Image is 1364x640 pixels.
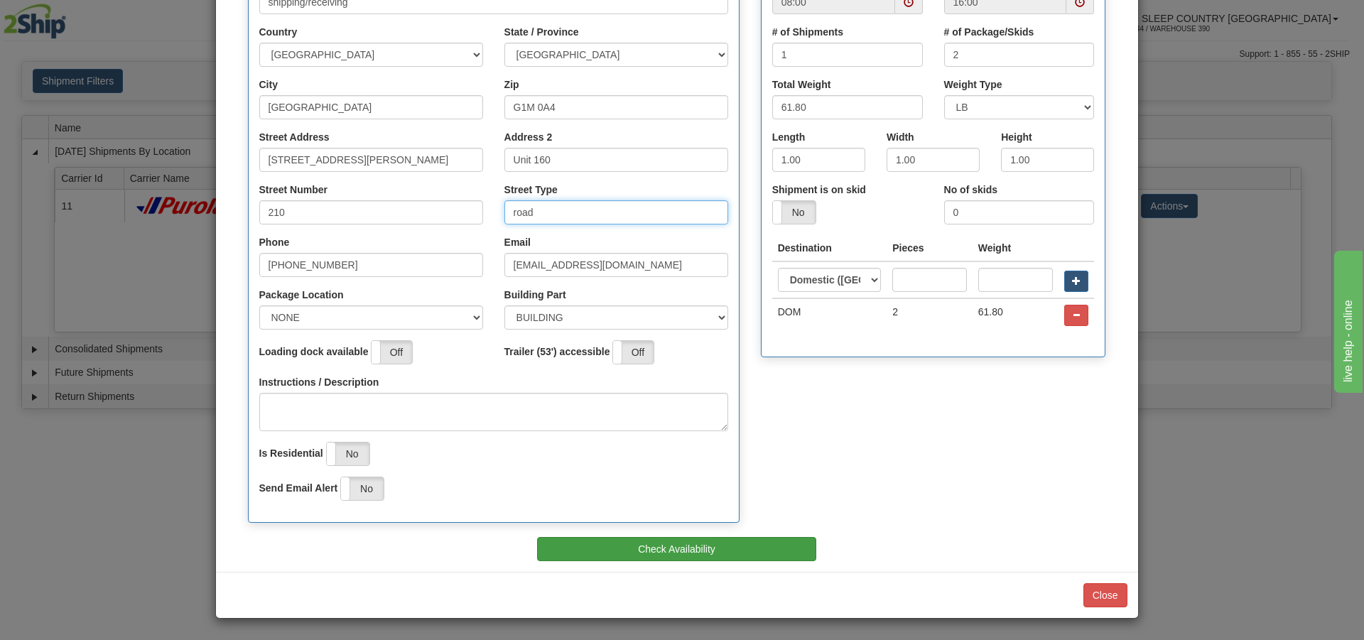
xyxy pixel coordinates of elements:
label: Loading dock available [259,345,369,359]
label: Email [504,235,531,249]
label: Country [259,25,298,39]
iframe: chat widget [1331,247,1363,392]
label: Off [372,341,412,364]
th: Destination [772,235,887,261]
td: 2 [887,298,972,332]
label: Total Weight [772,77,831,92]
label: City [259,77,278,92]
th: Weight [973,235,1059,261]
label: Width [887,130,914,144]
td: DOM [772,298,887,332]
label: Street Number [259,183,328,197]
td: 61.80 [973,298,1059,332]
label: No [773,201,816,224]
label: Building Part [504,288,566,302]
label: Length [772,130,806,144]
label: State / Province [504,25,579,39]
label: # of Package/Skids [944,25,1034,39]
label: Is Residential [259,446,323,460]
label: Address 2 [504,130,553,144]
label: No of skids [944,183,997,197]
label: No [341,477,384,500]
label: Trailer (53') accessible [504,345,610,359]
label: Send Email Alert [259,481,338,495]
label: Instructions / Description [259,375,379,389]
label: Package Location [259,288,344,302]
label: Weight Type [944,77,1002,92]
div: live help - online [11,9,131,26]
button: Close [1083,583,1127,607]
th: Pieces [887,235,972,261]
label: # of Shipments [772,25,843,39]
label: Off [613,341,654,364]
label: Street Type [504,183,558,197]
label: Height [1001,130,1032,144]
label: Street Address [259,130,330,144]
label: Zip [504,77,519,92]
label: Phone [259,235,290,249]
label: No [327,443,369,465]
label: Shipment is on skid [772,183,866,197]
button: Check Availability [537,537,816,561]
